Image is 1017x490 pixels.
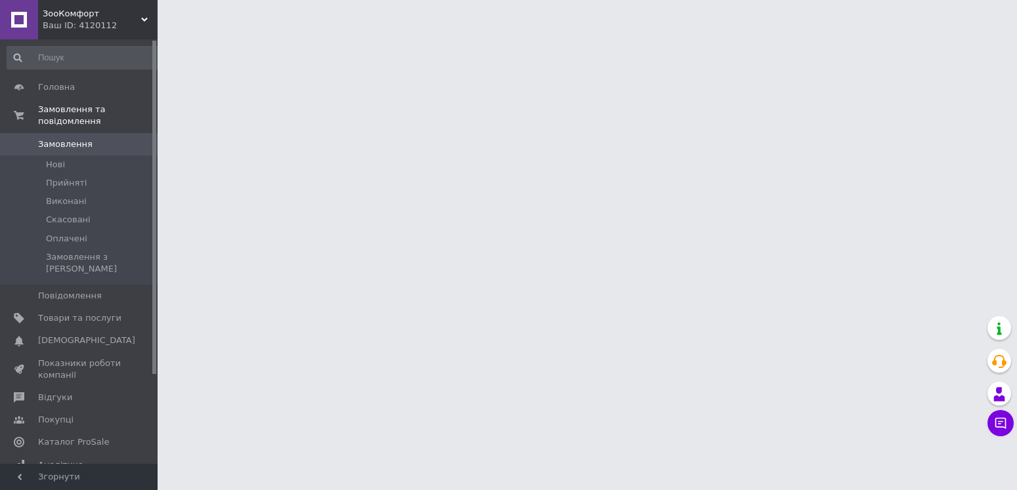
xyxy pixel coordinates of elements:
span: Замовлення та повідомлення [38,104,158,127]
span: Відгуки [38,392,72,403]
span: Аналітика [38,459,83,471]
span: Нові [46,159,65,171]
span: Замовлення [38,138,93,150]
button: Чат з покупцем [987,410,1014,436]
div: Ваш ID: 4120112 [43,20,158,31]
span: Повідомлення [38,290,102,302]
span: Скасовані [46,214,91,226]
span: [DEMOGRAPHIC_DATA] [38,335,135,346]
input: Пошук [7,46,162,70]
span: Показники роботи компанії [38,357,121,381]
span: Товари та послуги [38,312,121,324]
span: Головна [38,81,75,93]
span: Виконані [46,195,87,207]
span: Замовлення з [PERSON_NAME] [46,251,161,275]
span: Прийняті [46,177,87,189]
span: Покупці [38,414,74,426]
span: Каталог ProSale [38,436,109,448]
span: ЗооКомфорт [43,8,141,20]
span: Оплачені [46,233,87,245]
